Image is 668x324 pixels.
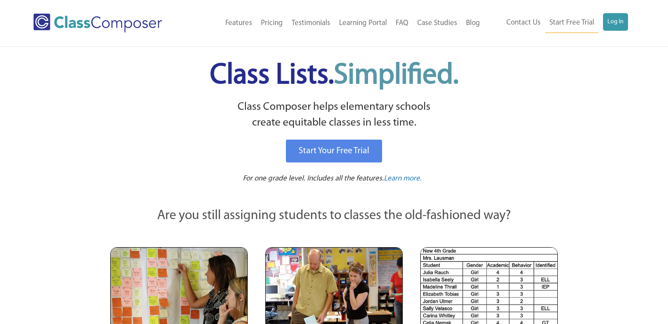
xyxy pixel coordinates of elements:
[384,173,422,184] a: Learn more.
[603,13,628,31] a: Log In
[335,14,391,33] a: Learning Portal
[299,147,369,155] span: Start Your Free Trial
[256,14,287,33] a: Pricing
[109,99,560,131] p: Class Composer helps elementary schools create equitable classes in less time.
[384,175,422,182] span: Learn more.
[413,14,462,33] a: Case Studies
[484,13,628,33] nav: Header Menu
[334,61,459,90] span: Simplified.
[243,175,384,182] span: For one grade level. Includes all the features.
[190,14,484,33] nav: Header Menu
[287,14,335,33] a: Testimonials
[33,14,162,32] img: Class Composer
[462,14,484,33] a: Blog
[286,140,382,162] a: Start Your Free Trial
[502,13,545,32] a: Contact Us
[545,13,599,33] a: Start Free Trial
[210,61,459,90] span: Class Lists.
[221,14,256,33] a: Features
[110,206,558,226] p: Are you still assigning students to classes the old-fashioned way?
[391,14,413,33] a: FAQ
